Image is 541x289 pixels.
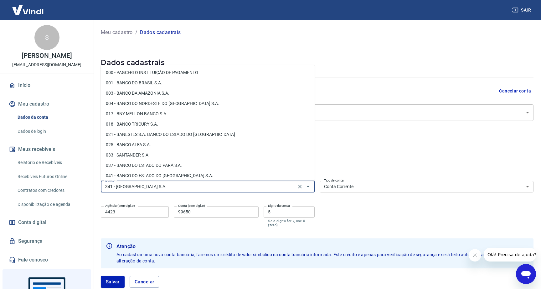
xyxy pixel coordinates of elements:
[15,125,86,138] a: Dados de login
[101,276,125,288] button: Salvar
[135,29,137,36] p: /
[268,203,290,208] label: Dígito da conta
[101,140,315,150] li: 025 - BANCO ALFA S.A.
[511,4,533,16] button: Sair
[18,218,46,227] span: Conta digital
[516,264,536,284] iframe: Botão para abrir a janela de mensagens
[8,234,86,248] a: Segurança
[101,98,315,109] li: 004 - BANCO DO NORDESTE DO [GEOGRAPHIC_DATA] S.A.
[12,62,81,68] p: [EMAIL_ADDRESS][DOMAIN_NAME]
[304,182,312,191] button: Fechar
[8,97,86,111] button: Meu cadastro
[8,216,86,229] a: Conta digital
[105,203,135,208] label: Agência (sem dígito)
[15,198,86,211] a: Disponibilização de agenda
[101,88,315,98] li: 003 - BANCO DA AMAZONIA S.A.
[8,142,86,156] button: Meus recebíveis
[268,219,310,227] p: Se o dígito for x, use 0 (zero)
[101,104,533,121] div: Drill têxtil, comércio e transportes ltda
[15,111,86,124] a: Dados da conta
[484,248,536,262] iframe: Mensagem da empresa
[8,0,48,19] img: Vindi
[296,182,304,191] button: Clear
[4,4,53,9] span: Olá! Precisa de ajuda?
[8,253,86,267] a: Fale conosco
[469,249,481,262] iframe: Fechar mensagem
[101,171,315,181] li: 041 - BANCO DO ESTADO DO [GEOGRAPHIC_DATA] S.A.
[101,150,315,160] li: 033 - SANTANDER S.A.
[324,178,344,183] label: Tipo de conta
[101,129,315,140] li: 021 - BANESTES S.A. BANCO DO ESTADO DO [GEOGRAPHIC_DATA]
[497,85,533,97] button: Cancelar conta
[178,203,205,208] label: Conta (sem dígito)
[101,119,315,129] li: 018 - BANCO TRICURY S.A.
[101,57,533,67] h5: Dados cadastrais
[101,29,133,36] a: Meu cadastro
[105,178,115,183] label: Banco
[101,78,315,88] li: 001 - BANCO DO BRASIL S.A.
[130,276,159,288] button: Cancelar
[101,67,315,78] li: 000 - PAGCERTO INSTITUIÇÃO DE PAGAMENTO
[15,184,86,197] a: Contratos com credores
[15,156,86,169] a: Relatório de Recebíveis
[116,252,512,263] span: Ao cadastrar uma nova conta bancária, faremos um crédito de valor simbólico na conta bancária inf...
[15,170,86,183] a: Recebíveis Futuros Online
[101,109,315,119] li: 017 - BNY MELLON BANCO S.A.
[116,243,528,250] b: Atenção
[8,78,86,92] a: Início
[34,25,59,50] div: S
[101,160,315,171] li: 037 - BANCO DO ESTADO DO PARÁ S.A.
[140,29,181,36] p: Dados cadastrais
[22,52,72,59] p: [PERSON_NAME]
